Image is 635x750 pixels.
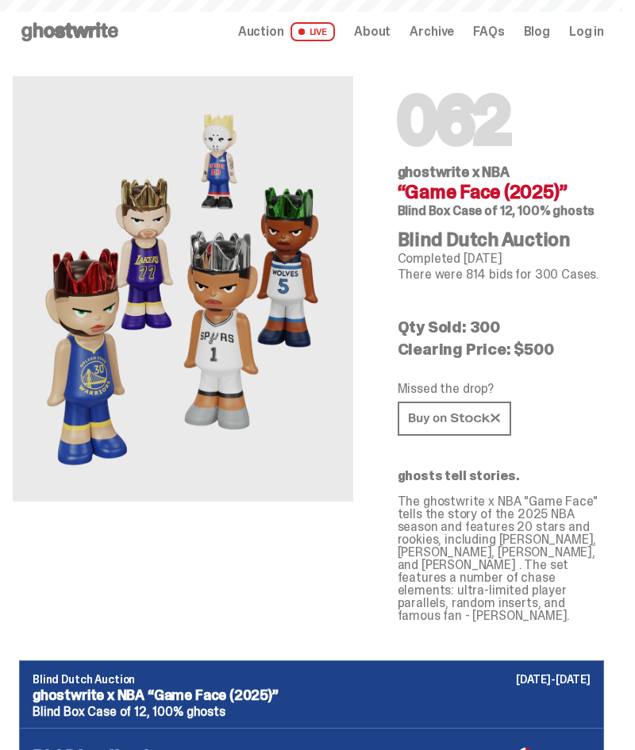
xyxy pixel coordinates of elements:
span: Auction [238,25,284,38]
p: Clearing Price: $500 [398,341,604,357]
a: FAQs [473,25,504,38]
p: The ghostwrite x NBA "Game Face" tells the story of the 2025 NBA season and features 20 stars and... [398,495,604,622]
h4: “Game Face (2025)” [398,183,604,202]
p: Blind Dutch Auction [33,674,591,685]
p: Completed [DATE] [398,252,604,265]
span: Blind Box Case of 12, 100% ghosts [33,703,225,720]
p: [DATE]-[DATE] [516,674,591,685]
h1: 062 [398,89,604,152]
a: Blog [524,25,550,38]
p: There were 814 bids for 300 Cases. [398,268,604,281]
h4: Blind Dutch Auction [398,230,604,249]
img: NBA&ldquo;Game Face (2025)&rdquo; [13,76,353,502]
p: ghostwrite x NBA “Game Face (2025)” [33,688,591,702]
span: Blind Box Case of 12, 100% ghosts [398,202,595,219]
span: LIVE [291,22,336,41]
span: ghostwrite x NBA [398,163,510,182]
a: Auction LIVE [238,22,335,41]
a: About [354,25,391,38]
a: Log in [569,25,604,38]
p: Missed the drop? [398,383,604,395]
p: Qty Sold: 300 [398,319,604,335]
a: Archive [410,25,454,38]
p: ghosts tell stories. [398,470,604,483]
